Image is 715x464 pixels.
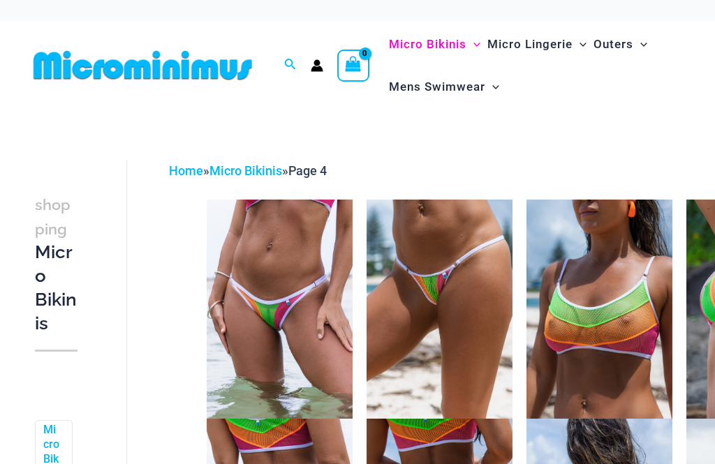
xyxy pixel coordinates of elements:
[389,27,466,62] span: Micro Bikinis
[169,163,327,178] span: » »
[284,57,297,74] a: Search icon link
[337,50,369,82] a: View Shopping Cart, empty
[389,69,485,105] span: Mens Swimwear
[466,27,480,62] span: Menu Toggle
[594,27,633,62] span: Outers
[485,69,499,105] span: Menu Toggle
[209,163,282,178] a: Micro Bikinis
[35,196,71,238] span: shopping
[590,23,651,66] a: OutersMenu ToggleMenu Toggle
[385,23,484,66] a: Micro BikinisMenu ToggleMenu Toggle
[35,193,78,336] h3: Micro Bikinis
[288,163,327,178] span: Page 4
[484,23,590,66] a: Micro LingerieMenu ToggleMenu Toggle
[367,200,513,419] img: Reckless Mesh High Voltage 466 Thong 01
[169,163,203,178] a: Home
[385,66,503,108] a: Mens SwimwearMenu ToggleMenu Toggle
[311,59,323,72] a: Account icon link
[487,27,573,62] span: Micro Lingerie
[573,27,587,62] span: Menu Toggle
[633,27,647,62] span: Menu Toggle
[28,50,258,81] img: MM SHOP LOGO FLAT
[383,21,687,110] nav: Site Navigation
[207,200,353,419] img: Reckless Mesh High Voltage 296 Cheeky 01
[526,200,672,419] img: Reckless Mesh High Voltage 3480 Crop Top 01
